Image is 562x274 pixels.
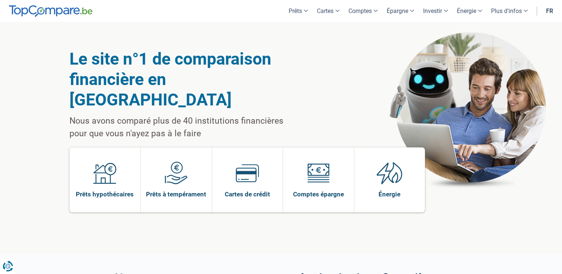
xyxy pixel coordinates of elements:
[212,147,283,212] a: Cartes de crédit Cartes de crédit
[379,190,400,198] span: Énergie
[93,162,116,185] img: Prêts hypothécaires
[146,190,206,198] span: Prêts à tempérament
[225,190,270,198] span: Cartes de crédit
[354,147,425,212] a: Énergie Énergie
[69,115,302,140] p: Nous avons comparé plus de 40 institutions financières pour que vous n'ayez pas à le faire
[69,147,141,212] a: Prêts hypothécaires Prêts hypothécaires
[236,162,259,185] img: Cartes de crédit
[141,147,212,212] a: Prêts à tempérament Prêts à tempérament
[165,162,188,185] img: Prêts à tempérament
[307,162,330,185] img: Comptes épargne
[293,190,344,198] span: Comptes épargne
[283,147,354,212] a: Comptes épargne Comptes épargne
[76,190,134,198] span: Prêts hypothécaires
[377,162,403,185] img: Énergie
[69,49,302,110] h1: Le site n°1 de comparaison financière en [GEOGRAPHIC_DATA]
[9,5,92,17] img: TopCompare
